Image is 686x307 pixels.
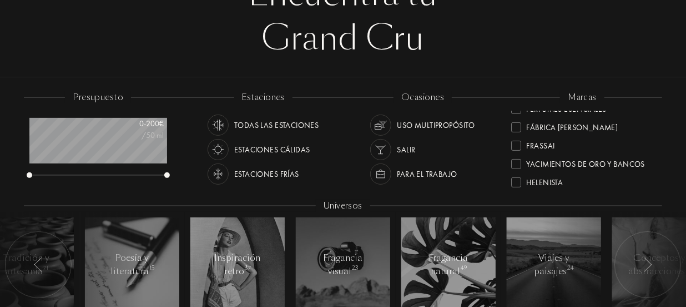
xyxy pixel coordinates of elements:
font: Todas las estaciones [234,120,319,130]
font: marcas [568,91,597,103]
font: presupuesto [73,91,123,103]
font: - [144,118,147,128]
font: € [160,118,164,128]
img: arr_left.svg [34,258,43,272]
font: Estaciones frías [234,169,299,179]
font: 15 [149,264,154,272]
font: ocasiones [401,91,444,103]
font: Universos [324,200,362,211]
font: Salir [397,145,415,155]
img: usage_occasion_work_white.svg [373,166,389,182]
font: Frassai [527,141,555,151]
img: usage_occasion_party_white.svg [373,142,389,157]
font: Yacimientos de oro y bancos [527,159,645,169]
font: Fábrica [PERSON_NAME] [527,122,618,132]
font: 37 [245,264,251,272]
font: 0 [140,118,144,128]
img: arr_left.svg [643,258,652,272]
font: 49 [461,264,467,272]
font: Fragancia natural [429,251,468,278]
img: usage_season_cold_white.svg [210,166,226,182]
font: Viajes y paisajes [534,251,570,278]
font: Estaciones cálidas [234,145,310,155]
font: 23 [352,264,359,272]
font: estaciones [242,91,285,103]
font: Uso multipropósito [397,120,475,130]
font: Fragancia visual [324,251,363,278]
font: /50 ml [142,130,164,140]
img: usage_season_hot_white.svg [210,142,226,157]
font: helenista [527,177,563,187]
img: usage_season_average_white.svg [210,117,226,133]
font: Para el trabajo [397,169,457,179]
font: 200 [147,118,160,128]
img: usage_occasion_all_white.svg [373,117,389,133]
font: Inspiración retro [215,251,261,278]
font: Grand Cru [262,15,425,61]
